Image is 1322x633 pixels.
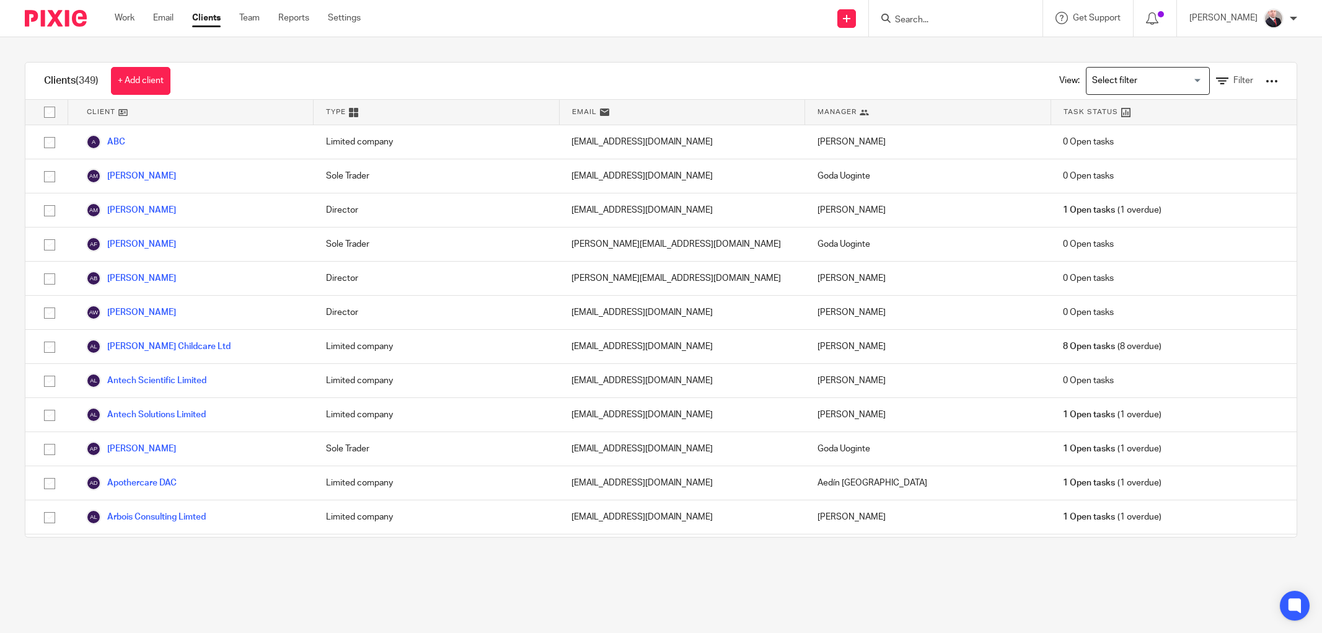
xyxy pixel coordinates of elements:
[86,339,231,354] a: [PERSON_NAME] Childcare Ltd
[86,237,176,252] a: [PERSON_NAME]
[805,262,1051,295] div: [PERSON_NAME]
[314,432,560,466] div: Sole Trader
[86,441,176,456] a: [PERSON_NAME]
[314,193,560,227] div: Director
[1063,204,1161,216] span: (1 overdue)
[314,398,560,432] div: Limited company
[87,107,115,117] span: Client
[314,534,560,568] div: Individual
[805,398,1051,432] div: [PERSON_NAME]
[314,262,560,295] div: Director
[1063,409,1115,421] span: 1 Open tasks
[559,534,805,568] div: [EMAIL_ADDRESS][DOMAIN_NAME]
[86,407,101,422] img: svg%3E
[1063,238,1114,250] span: 0 Open tasks
[1073,14,1121,22] span: Get Support
[314,364,560,397] div: Limited company
[86,169,176,184] a: [PERSON_NAME]
[1264,9,1284,29] img: ComerfordFoley-30PS%20-%20Ger%201.jpg
[86,135,101,149] img: svg%3E
[559,193,805,227] div: [EMAIL_ADDRESS][DOMAIN_NAME]
[326,107,346,117] span: Type
[805,432,1051,466] div: Goda Uoginte
[1063,511,1115,523] span: 1 Open tasks
[86,305,101,320] img: svg%3E
[1063,477,1115,489] span: 1 Open tasks
[1063,511,1161,523] span: (1 overdue)
[805,330,1051,363] div: [PERSON_NAME]
[1041,63,1278,99] div: View:
[805,466,1051,500] div: Aedín [GEOGRAPHIC_DATA]
[86,169,101,184] img: svg%3E
[805,500,1051,534] div: [PERSON_NAME]
[1063,409,1161,421] span: (1 overdue)
[572,107,597,117] span: Email
[559,500,805,534] div: [EMAIL_ADDRESS][DOMAIN_NAME]
[115,12,134,24] a: Work
[805,193,1051,227] div: [PERSON_NAME]
[1063,136,1114,148] span: 0 Open tasks
[86,373,101,388] img: svg%3E
[86,203,101,218] img: svg%3E
[1064,107,1118,117] span: Task Status
[44,74,99,87] h1: Clients
[86,271,101,286] img: svg%3E
[192,12,221,24] a: Clients
[805,364,1051,397] div: [PERSON_NAME]
[894,15,1005,26] input: Search
[1063,306,1114,319] span: 0 Open tasks
[86,441,101,456] img: svg%3E
[314,159,560,193] div: Sole Trader
[314,228,560,261] div: Sole Trader
[86,373,206,388] a: Antech Scientific Limited
[559,330,805,363] div: [EMAIL_ADDRESS][DOMAIN_NAME]
[76,76,99,86] span: (349)
[805,159,1051,193] div: Goda Uoginte
[817,107,857,117] span: Manager
[559,228,805,261] div: [PERSON_NAME][EMAIL_ADDRESS][DOMAIN_NAME]
[86,237,101,252] img: svg%3E
[328,12,361,24] a: Settings
[86,510,206,525] a: Arbois Consulting Limted
[1086,67,1210,95] div: Search for option
[1088,70,1202,92] input: Search for option
[314,466,560,500] div: Limited company
[111,67,170,95] a: + Add client
[314,125,560,159] div: Limited company
[1063,443,1161,455] span: (1 overdue)
[805,296,1051,329] div: [PERSON_NAME]
[239,12,260,24] a: Team
[559,296,805,329] div: [EMAIL_ADDRESS][DOMAIN_NAME]
[86,305,176,320] a: [PERSON_NAME]
[1063,204,1115,216] span: 1 Open tasks
[278,12,309,24] a: Reports
[1063,340,1115,353] span: 8 Open tasks
[559,364,805,397] div: [EMAIL_ADDRESS][DOMAIN_NAME]
[805,125,1051,159] div: [PERSON_NAME]
[38,100,61,124] input: Select all
[86,271,176,286] a: [PERSON_NAME]
[86,407,206,422] a: Antech Solutions Limited
[86,476,101,490] img: svg%3E
[314,296,560,329] div: Director
[559,432,805,466] div: [EMAIL_ADDRESS][DOMAIN_NAME]
[559,466,805,500] div: [EMAIL_ADDRESS][DOMAIN_NAME]
[1233,76,1253,85] span: Filter
[314,330,560,363] div: Limited company
[559,159,805,193] div: [EMAIL_ADDRESS][DOMAIN_NAME]
[1189,12,1258,24] p: [PERSON_NAME]
[86,510,101,525] img: svg%3E
[559,262,805,295] div: [PERSON_NAME][EMAIL_ADDRESS][DOMAIN_NAME]
[86,203,176,218] a: [PERSON_NAME]
[559,125,805,159] div: [EMAIL_ADDRESS][DOMAIN_NAME]
[1063,340,1161,353] span: (8 overdue)
[1063,272,1114,285] span: 0 Open tasks
[86,476,177,490] a: Apothercare DAC
[1063,374,1114,387] span: 0 Open tasks
[1063,477,1161,489] span: (1 overdue)
[805,228,1051,261] div: Goda Uoginte
[1063,443,1115,455] span: 1 Open tasks
[1063,170,1114,182] span: 0 Open tasks
[805,534,1051,568] div: [PERSON_NAME]
[86,339,101,354] img: svg%3E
